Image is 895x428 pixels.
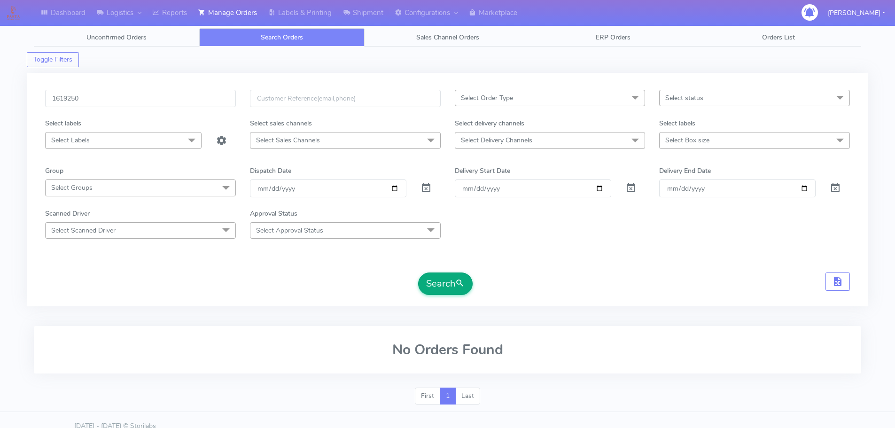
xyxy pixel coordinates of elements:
[455,118,524,128] label: Select delivery channels
[45,342,850,358] h2: No Orders Found
[45,166,63,176] label: Group
[51,226,116,235] span: Select Scanned Driver
[665,136,709,145] span: Select Box size
[261,33,303,42] span: Search Orders
[250,209,297,218] label: Approval Status
[34,28,861,47] ul: Tabs
[461,136,532,145] span: Select Delivery Channels
[659,118,695,128] label: Select labels
[418,272,473,295] button: Search
[250,90,441,107] input: Customer Reference(email,phone)
[250,118,312,128] label: Select sales channels
[440,388,456,405] a: 1
[45,90,236,107] input: Order Id
[665,93,703,102] span: Select status
[455,166,510,176] label: Delivery Start Date
[821,3,892,23] button: [PERSON_NAME]
[256,226,323,235] span: Select Approval Status
[51,183,93,192] span: Select Groups
[45,118,81,128] label: Select labels
[596,33,630,42] span: ERP Orders
[461,93,513,102] span: Select Order Type
[256,136,320,145] span: Select Sales Channels
[86,33,147,42] span: Unconfirmed Orders
[45,209,90,218] label: Scanned Driver
[51,136,90,145] span: Select Labels
[762,33,795,42] span: Orders List
[250,166,291,176] label: Dispatch Date
[659,166,711,176] label: Delivery End Date
[416,33,479,42] span: Sales Channel Orders
[27,52,79,67] button: Toggle Filters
